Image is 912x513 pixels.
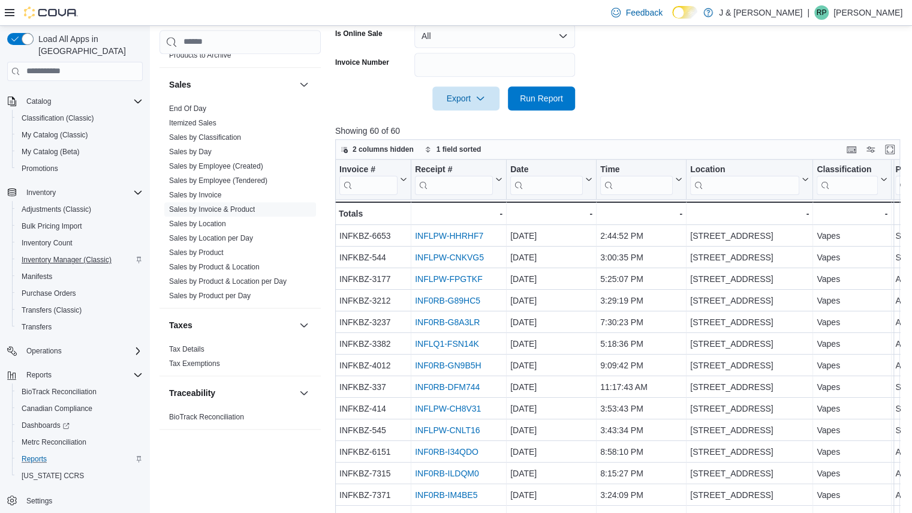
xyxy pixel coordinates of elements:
button: Inventory [2,184,148,201]
div: INFKBZ-3237 [339,315,407,329]
div: 3:29:19 PM [600,293,682,308]
button: Classification [817,164,887,194]
div: [STREET_ADDRESS] [690,466,809,481]
span: Load All Apps in [GEOGRAPHIC_DATA] [34,33,143,57]
div: 5:18:36 PM [600,337,682,351]
a: INF0RB-DFM744 [415,382,480,392]
button: [US_STATE] CCRS [12,467,148,484]
a: Sales by Product & Location [169,263,260,271]
div: 3:00:35 PM [600,250,682,265]
div: 3:43:34 PM [600,423,682,437]
button: Display options [863,142,878,157]
div: Taxes [159,342,321,376]
span: Export [440,86,492,110]
button: Manifests [12,268,148,285]
span: Reports [22,454,47,464]
a: Adjustments (Classic) [17,202,96,217]
p: J & [PERSON_NAME] [719,5,802,20]
span: Canadian Compliance [17,401,143,416]
button: Classification (Classic) [12,110,148,127]
a: Sales by Location [169,220,226,228]
div: Receipt # URL [415,164,493,194]
a: Metrc Reconciliation [17,435,91,449]
span: Promotions [17,161,143,176]
div: [STREET_ADDRESS] [690,401,809,416]
div: 8:58:10 PM [600,445,682,459]
a: Sales by Invoice & Product [169,205,255,214]
span: My Catalog (Beta) [17,145,143,159]
span: Inventory Count [22,238,73,248]
a: INFLPW-HHRHF7 [415,231,483,241]
div: Date [510,164,583,194]
a: INFLPW-FPGTKF [415,274,483,284]
div: INFKBZ-3382 [339,337,407,351]
button: 2 columns hidden [336,142,419,157]
span: Washington CCRS [17,469,143,483]
button: Promotions [12,160,148,177]
span: Run Report [520,92,563,104]
span: Catalog [22,94,143,109]
div: [STREET_ADDRESS] [690,423,809,437]
div: 7:30:23 PM [600,315,682,329]
button: Settings [2,491,148,509]
div: Invoice # [339,164,398,194]
a: INF0RB-GN9B5H [415,361,481,370]
a: Sales by Classification [169,133,241,142]
span: Reports [26,370,52,380]
button: Run Report [508,86,575,110]
div: Vapes [817,358,887,373]
span: Classification (Classic) [22,113,94,123]
span: Adjustments (Classic) [17,202,143,217]
div: [STREET_ADDRESS] [690,358,809,373]
a: Inventory Manager (Classic) [17,253,116,267]
a: Sales by Product [169,248,224,257]
button: Adjustments (Classic) [12,201,148,218]
a: Dashboards [12,417,148,434]
a: Sales by Employee (Created) [169,162,263,170]
button: Inventory [22,185,61,200]
div: - [510,206,592,221]
div: [DATE] [510,380,592,394]
span: Canadian Compliance [22,404,92,413]
div: Time [600,164,673,175]
button: Date [510,164,592,194]
div: 3:24:09 PM [600,488,682,502]
span: Catalog [26,97,51,106]
span: Settings [22,493,143,508]
div: Vapes [817,401,887,416]
a: Transfers [17,320,56,334]
a: Sales by Employee (Tendered) [169,176,267,185]
button: Taxes [169,319,294,331]
button: All [414,24,575,48]
a: Products to Archive [169,51,231,59]
div: Vapes [817,423,887,437]
a: INF0RB-I34QDO [415,447,478,457]
button: Purchase Orders [12,285,148,302]
button: Traceability [297,386,311,400]
div: Vapes [817,466,887,481]
a: Settings [22,494,57,508]
h3: Taxes [169,319,192,331]
button: Taxes [297,318,311,332]
div: [DATE] [510,488,592,502]
span: Sales by Invoice & Product [169,205,255,214]
a: INF0RB-G8A3LR [415,317,480,327]
a: My Catalog (Beta) [17,145,85,159]
span: Itemized Sales [169,118,216,128]
a: Tax Exemptions [169,359,220,368]
div: - [600,206,682,221]
span: Operations [22,344,143,358]
span: Adjustments (Classic) [22,205,91,214]
div: INFKBZ-4012 [339,358,407,373]
a: INF0RB-IM4BE5 [415,490,477,500]
span: [US_STATE] CCRS [22,471,84,481]
span: Transfers (Classic) [22,305,82,315]
a: [US_STATE] CCRS [17,469,89,483]
div: [DATE] [510,423,592,437]
button: Invoice # [339,164,407,194]
div: Vapes [817,337,887,351]
span: Dashboards [22,421,70,430]
div: Classification [817,164,878,194]
a: Canadian Compliance [17,401,97,416]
